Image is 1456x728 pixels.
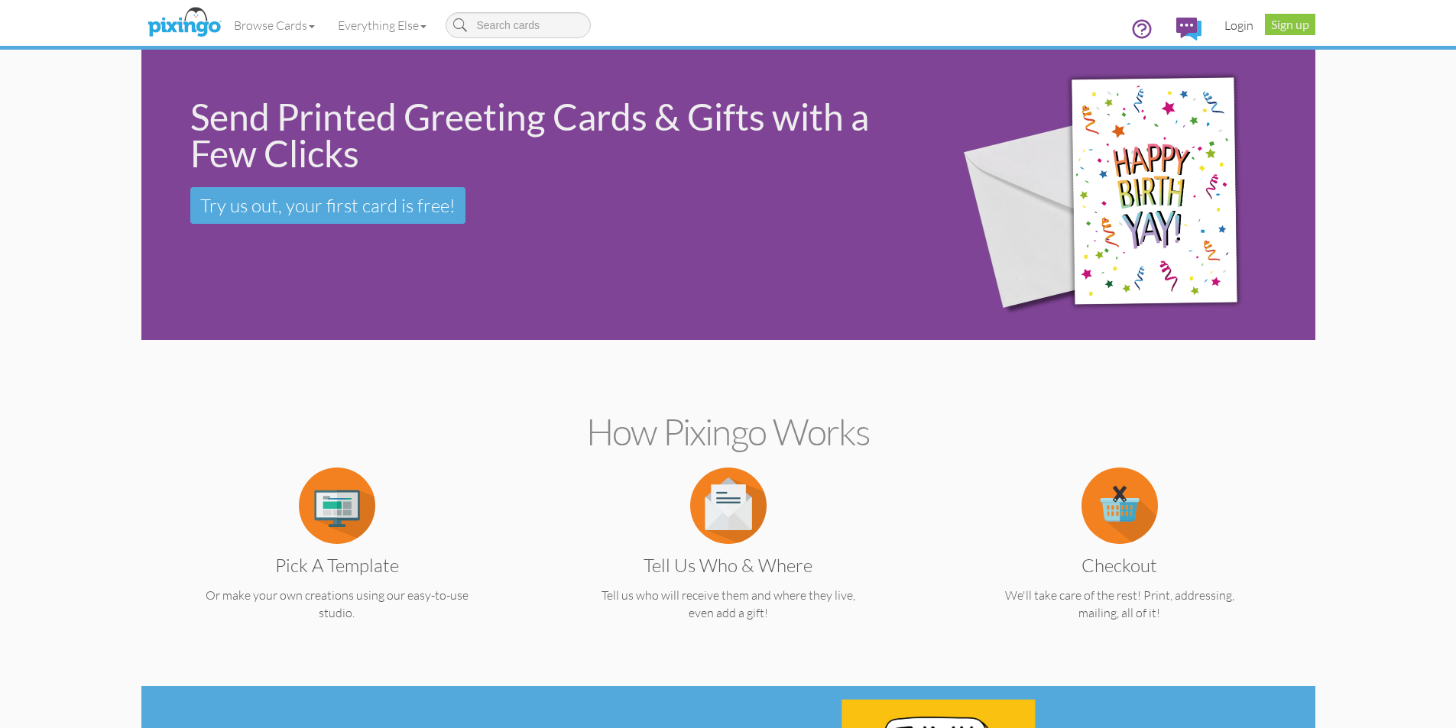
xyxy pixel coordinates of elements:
[144,4,225,42] img: pixingo logo
[200,194,456,217] span: Try us out, your first card is free!
[965,555,1274,575] h3: Checkout
[183,555,491,575] h3: Pick a Template
[1081,468,1158,544] img: item.alt
[190,99,912,172] div: Send Printed Greeting Cards & Gifts with a Few Clicks
[563,497,894,622] a: Tell us Who & Where Tell us who will receive them and where they live, even add a gift!
[690,468,767,544] img: item.alt
[574,555,883,575] h3: Tell us Who & Where
[446,12,591,38] input: Search cards
[1176,18,1201,40] img: comments.svg
[954,587,1286,622] p: We'll take care of the rest! Print, addressing, mailing, all of it!
[299,468,375,544] img: item.alt
[954,497,1286,622] a: Checkout We'll take care of the rest! Print, addressing, mailing, all of it!
[936,28,1305,362] img: 942c5090-71ba-4bfc-9a92-ca782dcda692.png
[222,6,326,44] a: Browse Cards
[168,412,1289,452] h2: How Pixingo works
[190,187,465,224] a: Try us out, your first card is free!
[1265,14,1315,35] a: Sign up
[563,587,894,622] p: Tell us who will receive them and where they live, even add a gift!
[1213,6,1265,44] a: Login
[171,587,503,622] p: Or make your own creations using our easy-to-use studio.
[326,6,438,44] a: Everything Else
[171,497,503,622] a: Pick a Template Or make your own creations using our easy-to-use studio.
